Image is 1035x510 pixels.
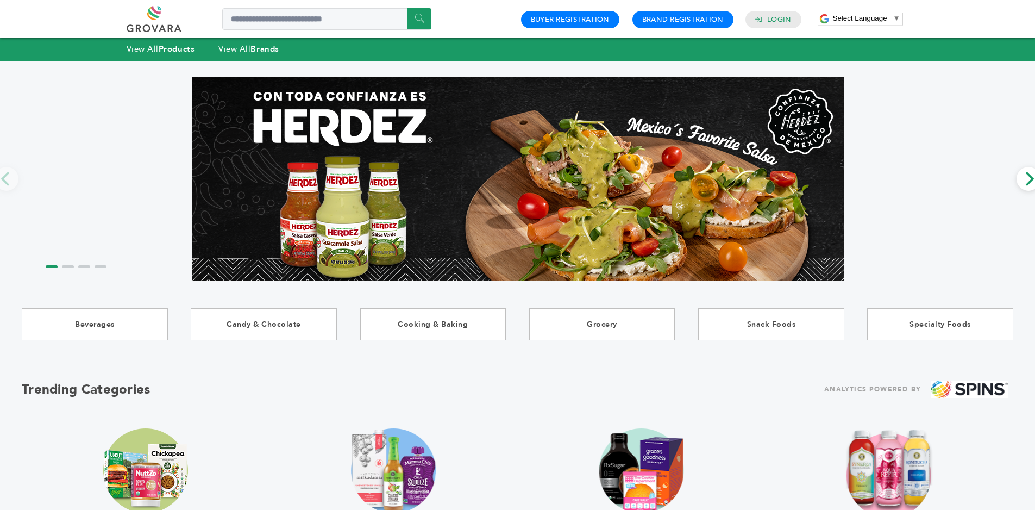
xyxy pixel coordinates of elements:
span: ​ [890,14,890,22]
a: Login [767,15,791,24]
img: Marketplace Top Banner 1 [192,77,844,281]
img: spins.png [931,381,1008,399]
a: Cooking & Baking [360,308,506,340]
li: Page dot 3 [78,265,90,268]
li: Page dot 4 [95,265,106,268]
a: Specialty Foods [867,308,1013,340]
a: Candy & Chocolate [191,308,337,340]
li: Page dot 2 [62,265,74,268]
li: Page dot 1 [46,265,58,268]
span: Select Language [833,14,887,22]
a: Buyer Registration [531,15,610,24]
a: Grocery [529,308,675,340]
a: View AllProducts [127,43,195,54]
a: View AllBrands [218,43,279,54]
span: ANALYTICS POWERED BY [824,383,921,396]
strong: Brands [250,43,279,54]
a: Select Language​ [833,14,900,22]
strong: Products [159,43,195,54]
h2: Trending Categories [22,381,150,399]
span: ▼ [893,14,900,22]
a: Brand Registration [642,15,724,24]
a: Beverages [22,308,168,340]
input: Search a product or brand... [222,8,431,30]
a: Snack Foods [698,308,844,340]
